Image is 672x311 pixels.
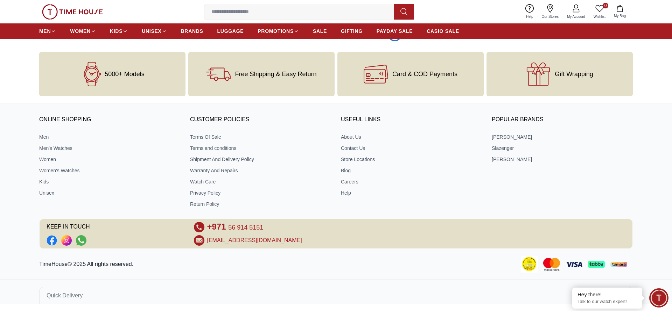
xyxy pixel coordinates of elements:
a: MEN [39,25,56,37]
a: Men's Watches [39,145,180,152]
div: Chat Widget [649,288,668,308]
a: About Us [341,133,482,140]
span: SALE [313,28,327,35]
a: Warranty And Repairs [190,167,331,174]
a: Shipment And Delivery Policy [190,156,331,163]
a: Men [39,133,180,140]
a: Social Link [76,235,86,246]
span: CASIO SALE [427,28,459,35]
a: Terms and conditions [190,145,331,152]
span: Gift Wrapping [555,71,593,78]
a: [PERSON_NAME] [492,133,633,140]
span: My Bag [611,13,629,19]
a: Return Policy [190,201,331,208]
span: Help [523,14,536,19]
span: My Account [564,14,588,19]
a: WOMEN [70,25,96,37]
a: UNISEX [142,25,167,37]
a: GIFTING [341,25,363,37]
a: Social Link [61,235,72,246]
h3: Popular Brands [492,115,633,125]
a: Women's Watches [39,167,180,174]
span: PROMOTIONS [258,28,294,35]
span: 56 914 5151 [228,224,263,231]
a: PROMOTIONS [258,25,299,37]
a: Privacy Policy [190,189,331,196]
span: Our Stores [539,14,561,19]
span: 0 [603,3,608,8]
span: MEN [39,28,51,35]
p: TimeHouse© 2025 All rights reserved. [39,260,136,268]
span: GIFTING [341,28,363,35]
a: Watch Care [190,178,331,185]
button: Quick Delivery [39,287,633,304]
span: Wishlist [591,14,608,19]
a: Store Locations [341,156,482,163]
a: [PERSON_NAME] [492,156,633,163]
a: Contact Us [341,145,482,152]
a: Help [522,3,538,21]
p: Talk to our watch expert! [577,299,637,305]
img: Tamara Payment [610,262,627,267]
a: CASIO SALE [427,25,459,37]
span: KIDS [110,28,122,35]
img: Consumer Payment [521,256,538,273]
a: Social Link [47,235,57,246]
a: BRANDS [181,25,203,37]
span: Card & COD Payments [392,71,457,78]
span: 5000+ Models [105,71,145,78]
span: LUGGAGE [217,28,244,35]
div: Hey there! [577,291,637,298]
a: 0Wishlist [589,3,610,21]
a: PAYDAY SALE [377,25,413,37]
span: BRANDS [181,28,203,35]
h3: USEFUL LINKS [341,115,482,125]
a: Careers [341,178,482,185]
a: +971 56 914 5151 [207,222,264,232]
a: Kids [39,178,180,185]
a: Slazenger [492,145,633,152]
img: Mastercard [543,258,560,271]
button: My Bag [610,3,630,20]
a: Help [341,189,482,196]
a: KIDS [110,25,128,37]
img: Visa [566,262,582,267]
a: SALE [313,25,327,37]
img: ... [42,4,103,20]
span: WOMEN [70,28,91,35]
span: PAYDAY SALE [377,28,413,35]
a: LUGGAGE [217,25,244,37]
li: Facebook [47,235,57,246]
span: Quick Delivery [47,291,83,300]
a: [EMAIL_ADDRESS][DOMAIN_NAME] [207,236,302,245]
a: Our Stores [538,3,563,21]
h3: CUSTOMER POLICIES [190,115,331,125]
span: UNISEX [142,28,161,35]
a: Unisex [39,189,180,196]
a: Terms Of Sale [190,133,331,140]
h3: ONLINE SHOPPING [39,115,180,125]
img: Tabby Payment [588,261,605,268]
a: Women [39,156,180,163]
span: KEEP IN TOUCH [47,222,184,232]
span: Free Shipping & Easy Return [235,71,316,78]
a: Blog [341,167,482,174]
